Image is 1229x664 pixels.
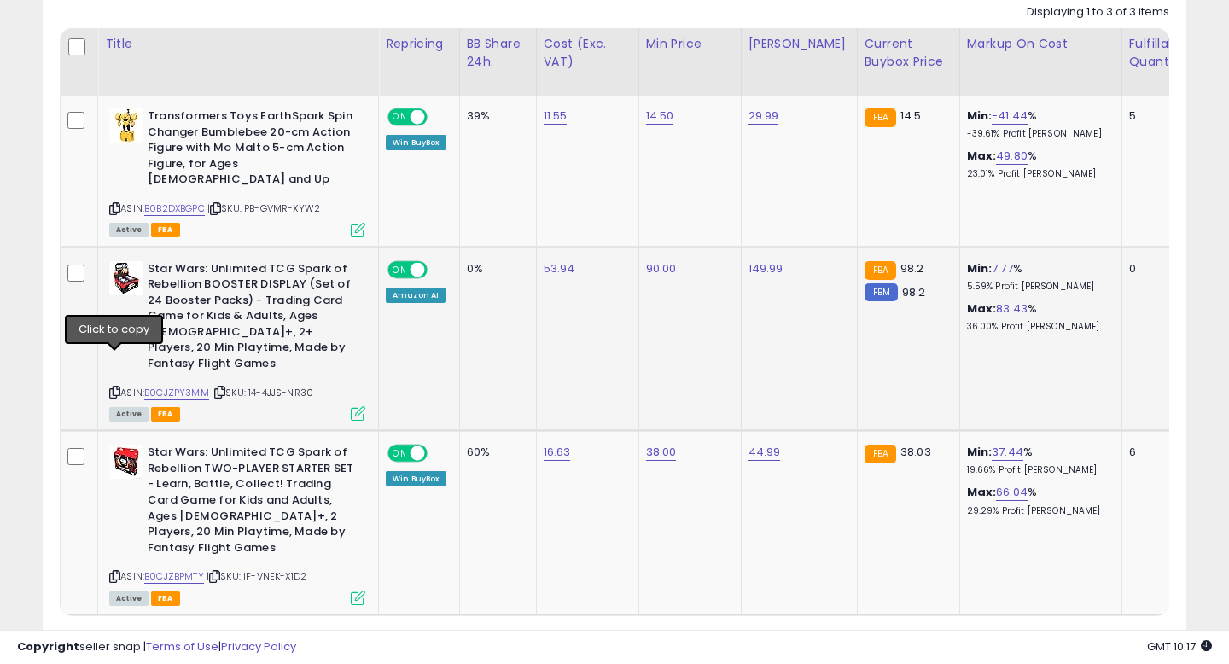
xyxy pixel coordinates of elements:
p: -39.61% Profit [PERSON_NAME] [967,128,1109,140]
span: | SKU: PB-GVMR-XYW2 [207,201,320,215]
div: Repricing [386,35,452,53]
div: % [967,485,1109,516]
div: Amazon AI [386,288,446,303]
a: 16.63 [544,444,571,461]
div: 0 [1129,261,1182,277]
div: Current Buybox Price [865,35,952,71]
span: All listings currently available for purchase on Amazon [109,407,149,422]
div: BB Share 24h. [467,35,529,71]
b: Min: [967,260,993,277]
div: Win BuyBox [386,471,446,486]
span: OFF [425,446,452,461]
div: Fulfillable Quantity [1129,35,1188,71]
span: 14.5 [900,108,922,124]
div: Title [105,35,371,53]
b: Star Wars: Unlimited TCG Spark of Rebellion TWO-PLAYER STARTER SET - Learn, Battle, Collect! Trad... [148,445,355,560]
a: Terms of Use [146,638,218,655]
div: Displaying 1 to 3 of 3 items [1027,4,1169,20]
span: All listings currently available for purchase on Amazon [109,591,149,606]
p: 23.01% Profit [PERSON_NAME] [967,168,1109,180]
div: [PERSON_NAME] [748,35,850,53]
img: 41zs2PVw1GL._SL40_.jpg [109,445,143,479]
div: 60% [467,445,523,460]
span: 98.2 [902,284,926,300]
a: Privacy Policy [221,638,296,655]
div: 5 [1129,108,1182,124]
p: 5.59% Profit [PERSON_NAME] [967,281,1109,293]
a: 49.80 [996,148,1028,165]
span: | SKU: IF-VNEK-X1D2 [207,569,306,583]
b: Min: [967,444,993,460]
a: B0CJZBPMTY [144,569,204,584]
a: 149.99 [748,260,783,277]
a: B0CJZPY3MM [144,386,209,400]
small: FBA [865,445,896,463]
div: ASIN: [109,261,365,420]
small: FBA [865,108,896,127]
a: 7.77 [992,260,1013,277]
span: 98.2 [900,260,924,277]
div: % [967,301,1109,333]
div: % [967,108,1109,140]
div: % [967,261,1109,293]
th: The percentage added to the cost of goods (COGS) that forms the calculator for Min & Max prices. [959,28,1121,96]
div: % [967,149,1109,180]
a: -41.44 [992,108,1028,125]
img: 51-k4v43-3L._SL40_.jpg [109,261,143,295]
span: OFF [425,262,452,277]
b: Star Wars: Unlimited TCG Spark of Rebellion BOOSTER DISPLAY (Set of 24 Booster Packs) - Trading C... [148,261,355,376]
div: Markup on Cost [967,35,1115,53]
div: Win BuyBox [386,135,446,150]
span: ON [389,110,411,125]
span: 38.03 [900,444,931,460]
strong: Copyright [17,638,79,655]
a: 44.99 [748,444,781,461]
div: Min Price [646,35,734,53]
a: 90.00 [646,260,677,277]
span: ON [389,446,411,461]
span: FBA [151,407,180,422]
p: 36.00% Profit [PERSON_NAME] [967,321,1109,333]
a: 14.50 [646,108,674,125]
div: ASIN: [109,445,365,603]
a: B0B2DXBGPC [144,201,205,216]
a: 29.99 [748,108,779,125]
a: 83.43 [996,300,1028,317]
a: 37.44 [992,444,1023,461]
span: ON [389,262,411,277]
span: FBA [151,223,180,237]
b: Transformers Toys EarthSpark Spin Changer Bumblebee 20-cm Action Figure with Mo Malto 5-cm Action... [148,108,355,192]
a: 11.55 [544,108,568,125]
p: 29.29% Profit [PERSON_NAME] [967,505,1109,517]
a: 38.00 [646,444,677,461]
b: Max: [967,300,997,317]
b: Max: [967,484,997,500]
span: FBA [151,591,180,606]
img: 41VyGWWtVoL._SL40_.jpg [109,108,143,143]
span: OFF [425,110,452,125]
b: Max: [967,148,997,164]
div: ASIN: [109,108,365,235]
div: 0% [467,261,523,277]
p: 19.66% Profit [PERSON_NAME] [967,464,1109,476]
div: seller snap | | [17,639,296,655]
div: Cost (Exc. VAT) [544,35,632,71]
small: FBA [865,261,896,280]
div: % [967,445,1109,476]
div: 39% [467,108,523,124]
a: 66.04 [996,484,1028,501]
b: Min: [967,108,993,124]
a: 53.94 [544,260,575,277]
span: 2025-09-7 10:17 GMT [1147,638,1212,655]
span: | SKU: 14-4JJS-NR30 [212,386,313,399]
small: FBM [865,283,898,301]
span: All listings currently available for purchase on Amazon [109,223,149,237]
div: 6 [1129,445,1182,460]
